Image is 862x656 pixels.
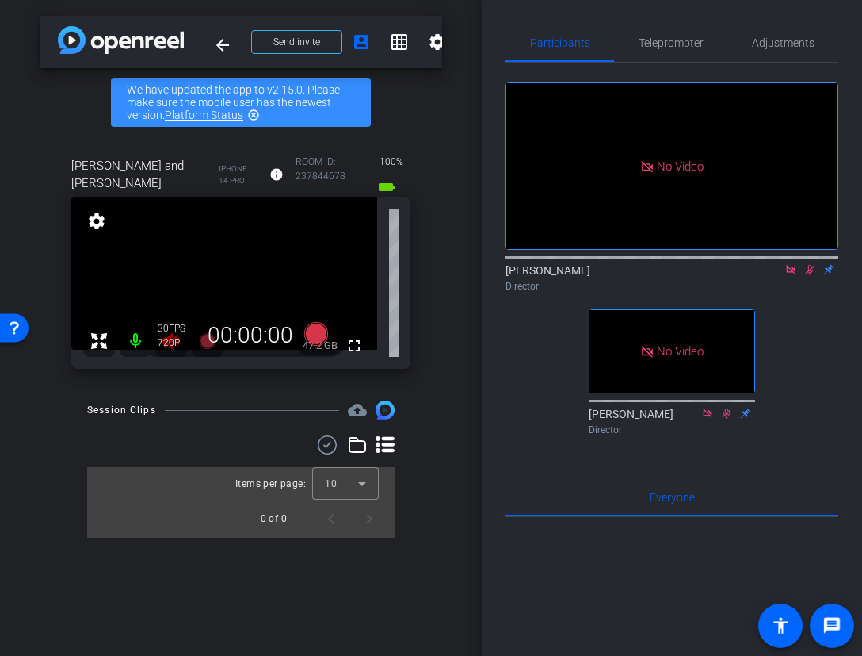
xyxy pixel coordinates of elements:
[352,33,371,52] mat-icon: account_box
[657,344,704,359] span: No Video
[350,500,388,538] button: Next page
[822,616,841,635] mat-icon: message
[312,500,350,538] button: Previous page
[158,322,197,335] div: 30
[377,178,396,197] mat-icon: battery_std
[219,163,257,186] span: iPhone 14 Pro
[639,37,704,48] span: Teleprompter
[505,279,838,293] div: Director
[650,492,695,503] span: Everyone
[296,155,361,197] div: ROOM ID: 237844678
[345,336,364,355] mat-icon: fullscreen
[197,322,303,349] div: 00:00:00
[86,212,108,231] mat-icon: settings
[213,36,232,55] mat-icon: arrow_back
[269,167,284,182] mat-icon: info
[261,511,287,527] div: 0 of 0
[657,159,704,173] span: No Video
[390,33,409,52] mat-icon: grid_on
[247,109,260,121] mat-icon: highlight_off
[530,37,590,48] span: Participants
[589,406,755,437] div: [PERSON_NAME]
[165,109,243,121] a: Platform Status
[589,423,755,437] div: Director
[111,78,371,127] div: We have updated the app to v2.15.0. Please make sure the mobile user has the newest version.
[87,402,156,418] div: Session Clips
[771,616,790,635] mat-icon: accessibility
[251,30,342,54] button: Send invite
[273,36,320,48] span: Send invite
[71,157,215,192] span: [PERSON_NAME] and [PERSON_NAME]
[428,33,447,52] mat-icon: settings
[169,323,185,334] span: FPS
[58,26,184,54] img: app-logo
[752,37,814,48] span: Adjustments
[158,336,197,349] div: 720P
[376,401,395,420] img: Session clips
[348,401,367,420] mat-icon: cloud_upload
[235,476,306,492] div: Items per page:
[377,149,406,175] span: 100%
[348,401,367,420] span: Destinations for your clips
[505,263,838,293] div: [PERSON_NAME]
